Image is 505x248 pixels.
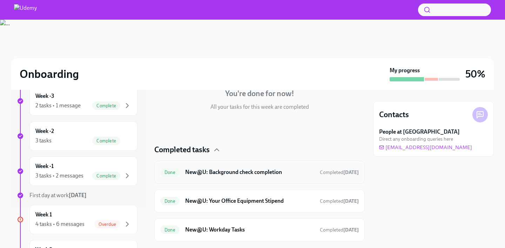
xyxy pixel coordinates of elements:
[465,68,485,80] h3: 50%
[185,168,314,176] h6: New@U: Background check completion
[160,224,359,235] a: DoneNew@U: Workday TasksCompleted[DATE]
[185,226,314,234] h6: New@U: Workday Tasks
[14,4,37,15] img: Udemy
[154,145,365,155] div: Completed tasks
[154,145,210,155] h4: Completed tasks
[379,144,472,151] a: [EMAIL_ADDRESS][DOMAIN_NAME]
[225,88,294,99] h4: You're done for now!
[35,137,52,145] div: 3 tasks
[92,138,120,143] span: Complete
[320,198,359,204] span: Completed
[92,103,120,108] span: Complete
[343,227,359,233] strong: [DATE]
[94,222,120,227] span: Overdue
[185,197,314,205] h6: New@U: Your Office Equipment Stipend
[210,103,309,111] p: All your tasks for this week are completed
[343,198,359,204] strong: [DATE]
[320,227,359,233] span: Completed
[35,102,81,109] div: 2 tasks • 1 message
[17,205,137,234] a: Week 14 tasks • 6 messagesOverdue
[92,173,120,179] span: Complete
[17,156,137,186] a: Week -13 tasks • 2 messagesComplete
[17,121,137,151] a: Week -23 tasksComplete
[160,199,180,204] span: Done
[35,127,54,135] h6: Week -2
[379,128,460,136] strong: People at [GEOGRAPHIC_DATA]
[160,170,180,175] span: Done
[35,162,54,170] h6: Week -1
[20,67,79,81] h2: Onboarding
[160,227,180,233] span: Done
[160,195,359,207] a: DoneNew@U: Your Office Equipment StipendCompleted[DATE]
[35,211,52,219] h6: Week 1
[69,192,87,199] strong: [DATE]
[320,169,359,176] span: September 8th, 2025 08:06
[320,227,359,233] span: September 9th, 2025 17:11
[35,172,83,180] div: 3 tasks • 2 messages
[160,167,359,178] a: DoneNew@U: Background check completionCompleted[DATE]
[379,109,409,120] h4: Contacts
[343,169,359,175] strong: [DATE]
[17,192,137,199] a: First day at work[DATE]
[35,92,54,100] h6: Week -3
[17,86,137,116] a: Week -32 tasks • 1 messageComplete
[35,220,85,228] div: 4 tasks • 6 messages
[320,198,359,205] span: September 8th, 2025 08:06
[29,192,87,199] span: First day at work
[320,169,359,175] span: Completed
[390,67,420,74] strong: My progress
[379,136,453,142] span: Direct any onboarding queries here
